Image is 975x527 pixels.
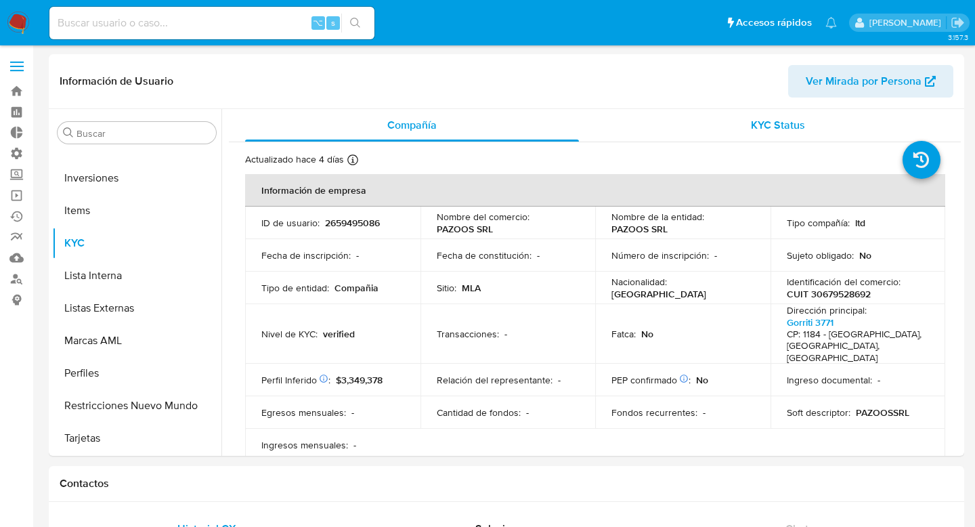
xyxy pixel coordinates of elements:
p: Identificación del comercio : [787,276,901,288]
p: Ingreso documental : [787,374,872,386]
span: Accesos rápidos [736,16,812,30]
p: - [504,328,507,340]
button: search-icon [341,14,369,33]
p: Egresos mensuales : [261,406,346,419]
p: PAZOOSSRL [856,406,909,419]
p: Fondos recurrentes : [611,406,697,419]
p: ID de usuario : [261,217,320,229]
p: Relación del representante : [437,374,552,386]
button: Restricciones Nuevo Mundo [52,389,221,422]
p: Nacionalidad : [611,276,667,288]
h4: CP: 1184 - [GEOGRAPHIC_DATA], [GEOGRAPHIC_DATA], [GEOGRAPHIC_DATA] [787,329,924,364]
a: Notificaciones [825,17,837,28]
p: No [641,328,653,340]
p: Nombre del comercio : [437,211,529,223]
p: Tipo compañía : [787,217,850,229]
button: Lista Interna [52,259,221,292]
p: 2659495086 [325,217,380,229]
p: - [703,406,706,419]
p: - [351,406,354,419]
button: Ver Mirada por Persona [788,65,953,98]
p: - [526,406,529,419]
p: CUIT 30679528692 [787,288,871,300]
p: Transacciones : [437,328,499,340]
p: Nivel de KYC : [261,328,318,340]
p: Fecha de constitución : [437,249,532,261]
span: KYC Status [751,117,805,133]
p: ltd [855,217,865,229]
p: Sujeto obligado : [787,249,854,261]
p: Número de inscripción : [611,249,709,261]
p: Fatca : [611,328,636,340]
p: matias.moretti@mercadolibre.com [869,16,946,29]
p: verified [323,328,355,340]
p: Fecha de inscripción : [261,249,351,261]
button: Tarjetas [52,422,221,455]
p: - [356,249,359,261]
input: Buscar usuario o caso... [49,14,374,32]
button: Inversiones [52,162,221,194]
p: PAZOOS SRL [611,223,668,235]
h1: Contactos [60,477,953,490]
p: Actualizado hace 4 días [245,153,344,166]
p: [GEOGRAPHIC_DATA] [611,288,706,300]
p: - [537,249,540,261]
span: s [331,16,335,29]
p: No [696,374,708,386]
p: Dirección principal : [787,304,867,316]
button: Marcas AML [52,324,221,357]
button: Buscar [63,127,74,138]
p: Soft descriptor : [787,406,850,419]
span: Ver Mirada por Persona [806,65,922,98]
a: Gorriti 3771 [787,316,833,329]
p: Ingresos mensuales : [261,439,348,451]
a: Salir [951,16,965,30]
input: Buscar [77,127,211,140]
th: Información de empresa [245,174,945,207]
p: Tipo de entidad : [261,282,329,294]
h1: Información de Usuario [60,75,173,88]
p: - [558,374,561,386]
p: PEP confirmado : [611,374,691,386]
p: PAZOOS SRL [437,223,493,235]
button: KYC [52,227,221,259]
button: Perfiles [52,357,221,389]
span: ⌥ [313,16,323,29]
span: Compañía [387,117,437,133]
button: Items [52,194,221,227]
p: No [859,249,871,261]
p: - [714,249,717,261]
p: Cantidad de fondos : [437,406,521,419]
p: MLA [462,282,481,294]
p: Perfil Inferido : [261,374,330,386]
p: - [353,439,356,451]
p: Compañia [334,282,378,294]
p: - [877,374,880,386]
span: $3,349,378 [336,373,383,387]
button: Listas Externas [52,292,221,324]
p: Nombre de la entidad : [611,211,704,223]
p: Sitio : [437,282,456,294]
